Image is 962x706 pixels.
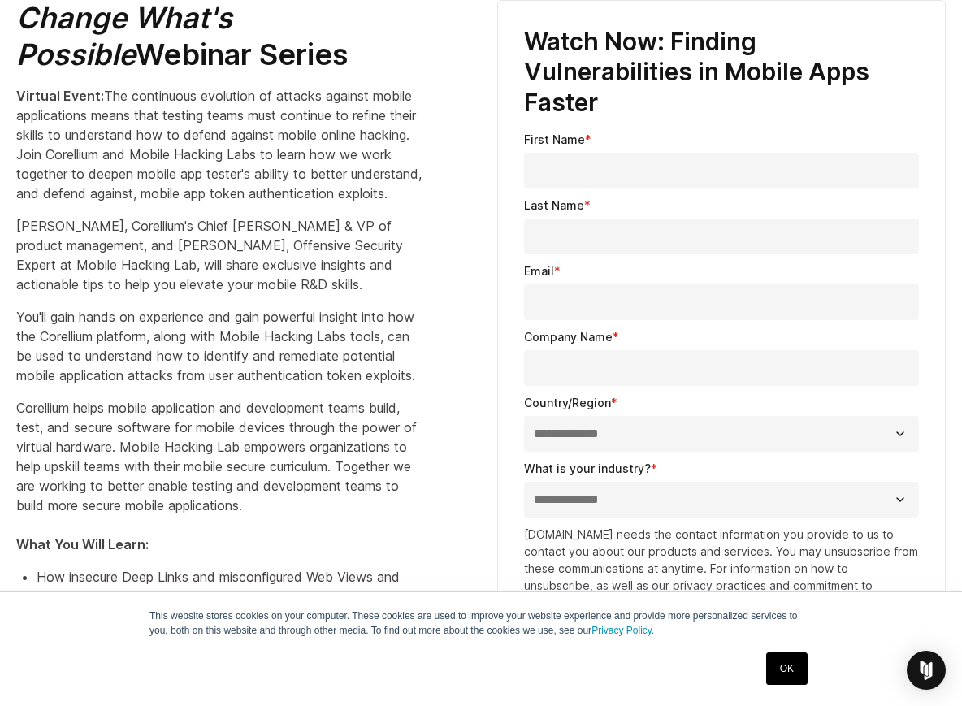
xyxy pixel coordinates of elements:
[16,536,149,552] strong: What You Will Learn:
[524,198,584,212] span: Last Name
[524,526,919,611] p: [DOMAIN_NAME] needs the contact information you provide to us to contact you about our products a...
[16,400,417,552] span: Corellium helps mobile application and development teams build, test, and secure software for mob...
[766,652,808,685] a: OK
[16,88,104,104] strong: Virtual Event:
[524,27,919,119] h3: Watch Now: Finding Vulnerabilities in Mobile Apps Faster
[16,88,422,201] span: The continuous evolution of attacks against mobile applications means that testing teams must con...
[524,132,585,146] span: First Name
[16,307,426,385] p: You'll gain hands on experience and gain powerful insight into how the Corellium platform, along ...
[524,264,554,278] span: Email
[524,461,651,475] span: What is your industry?
[591,625,654,636] a: Privacy Policy.
[149,609,812,638] p: This website stores cookies on your computer. These cookies are used to improve your website expe...
[907,651,946,690] div: Open Intercom Messenger
[16,218,403,292] span: [PERSON_NAME], Corellium's Chief [PERSON_NAME] & VP of product management, and [PERSON_NAME], Off...
[524,396,611,409] span: Country/Region
[37,569,400,604] span: How insecure Deep Links and misconfigured Web Views and JavaScript bridges can lead to high sever...
[524,330,613,344] span: Company Name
